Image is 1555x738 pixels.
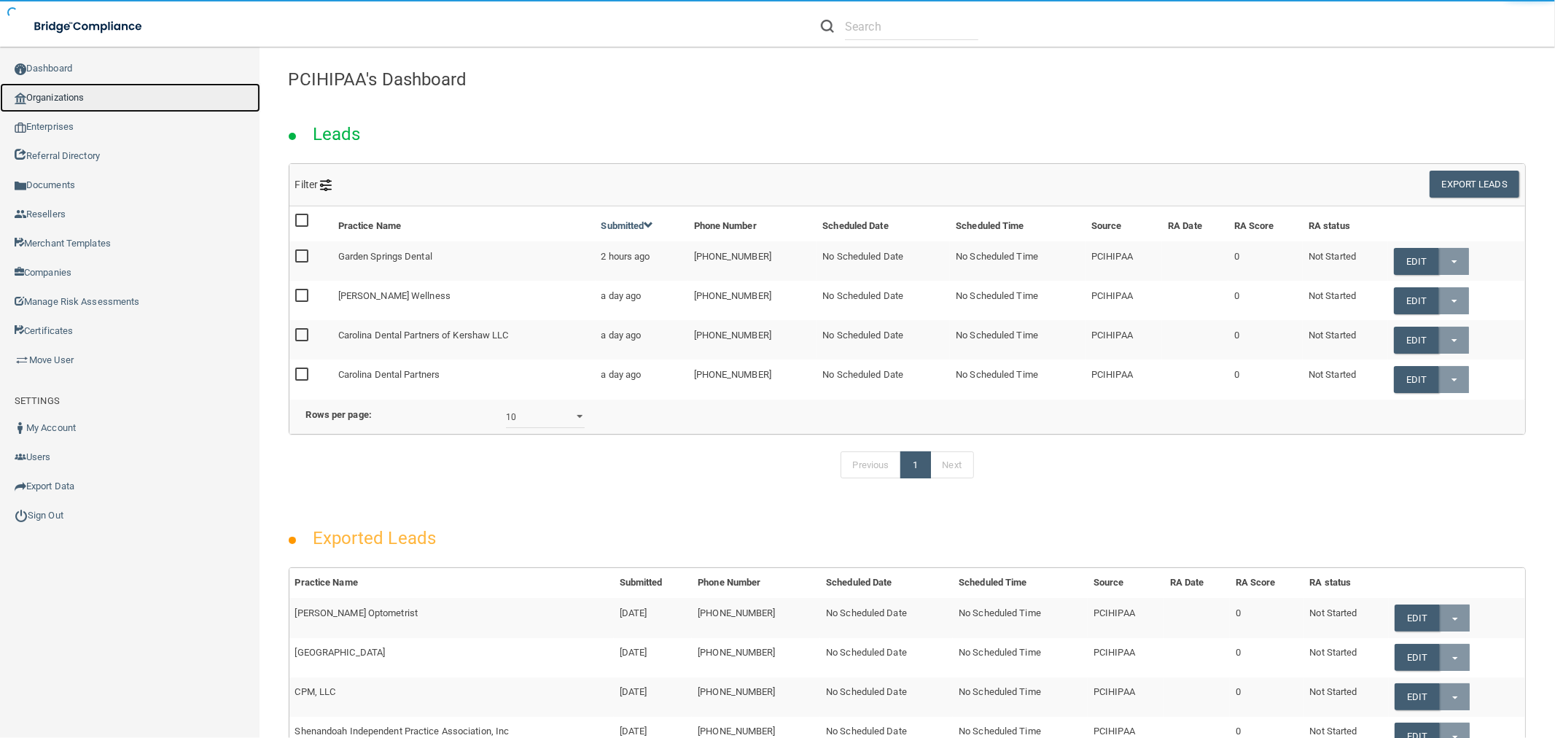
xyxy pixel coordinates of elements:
td: [PERSON_NAME] Wellness [332,281,596,320]
img: ic_reseller.de258add.png [15,209,26,220]
td: [PHONE_NUMBER] [688,281,817,320]
td: Not Started [1303,360,1388,398]
img: ic-search.3b580494.png [821,20,834,33]
td: 0 [1230,598,1304,637]
td: CPM, LLC [289,677,614,717]
a: Previous [841,451,902,479]
th: RA status [1304,568,1390,598]
th: Submitted [614,568,693,598]
td: PCIHIPAA [1086,281,1162,320]
td: [DATE] [614,677,693,717]
td: Not Started [1304,598,1390,637]
td: 0 [1228,320,1303,360]
img: ic_user_dark.df1a06c3.png [15,422,26,434]
td: [DATE] [614,598,693,637]
td: 0 [1228,281,1303,320]
img: icon-users.e205127d.png [15,451,26,463]
td: Carolina Dental Partners [332,360,596,398]
td: No Scheduled Time [953,598,1088,637]
td: a day ago [596,360,688,398]
td: No Scheduled Date [820,638,953,677]
td: PCIHIPAA [1088,677,1164,717]
th: Phone Number [692,568,820,598]
img: ic_power_dark.7ecde6b1.png [15,509,28,522]
td: No Scheduled Date [820,598,953,637]
th: Phone Number [688,206,817,241]
td: No Scheduled Time [950,320,1086,360]
th: Scheduled Time [950,206,1086,241]
img: icon-export.b9366987.png [15,481,26,492]
img: bridge_compliance_login_screen.278c3ca4.svg [22,12,156,42]
a: 1 [900,451,930,479]
img: enterprise.0d942306.png [15,123,26,133]
td: Carolina Dental Partners of Kershaw LLC [332,320,596,360]
td: [GEOGRAPHIC_DATA] [289,638,614,677]
td: a day ago [596,320,688,360]
img: briefcase.64adab9b.png [15,353,29,368]
td: a day ago [596,281,688,320]
td: No Scheduled Date [817,360,950,398]
td: [PHONE_NUMBER] [688,241,817,281]
td: No Scheduled Date [817,241,950,281]
th: Practice Name [332,206,596,241]
td: Not Started [1303,281,1388,320]
td: [PHONE_NUMBER] [692,598,820,637]
span: Filter [295,179,332,190]
td: No Scheduled Time [950,281,1086,320]
a: Edit [1395,644,1439,671]
h4: PCIHIPAA's Dashboard [289,70,1527,89]
img: ic_dashboard_dark.d01f4a41.png [15,63,26,75]
th: Source [1086,206,1162,241]
td: No Scheduled Time [950,360,1086,398]
td: No Scheduled Date [817,320,950,360]
th: RA status [1303,206,1388,241]
th: Scheduled Date [820,568,953,598]
td: [DATE] [614,638,693,677]
button: Export Leads [1430,171,1519,198]
a: Edit [1394,327,1438,354]
h2: Leads [298,114,375,155]
td: No Scheduled Time [953,677,1088,717]
img: icon-documents.8dae5593.png [15,180,26,192]
td: 0 [1228,360,1303,398]
td: [PHONE_NUMBER] [692,638,820,677]
td: PCIHIPAA [1086,320,1162,360]
td: [PERSON_NAME] Optometrist [289,598,614,637]
th: RA Date [1164,568,1230,598]
td: Not Started [1304,638,1390,677]
th: Scheduled Time [953,568,1088,598]
td: No Scheduled Time [950,241,1086,281]
td: PCIHIPAA [1088,598,1164,637]
b: Rows per page: [306,409,372,420]
img: organization-icon.f8decf85.png [15,93,26,104]
td: [PHONE_NUMBER] [692,677,820,717]
td: 0 [1230,677,1304,717]
td: PCIHIPAA [1088,638,1164,677]
th: Source [1088,568,1164,598]
td: [PHONE_NUMBER] [688,320,817,360]
h2: Exported Leads [298,518,451,559]
td: Garden Springs Dental [332,241,596,281]
th: Scheduled Date [817,206,950,241]
td: 0 [1230,638,1304,677]
td: 0 [1228,241,1303,281]
td: No Scheduled Time [953,638,1088,677]
th: RA Score [1230,568,1304,598]
th: RA Date [1162,206,1228,241]
a: Next [930,451,974,479]
img: icon-filter@2x.21656d0b.png [320,179,332,191]
td: [PHONE_NUMBER] [688,360,817,398]
a: Edit [1395,605,1439,632]
a: Edit [1395,683,1439,710]
td: Not Started [1303,320,1388,360]
label: SETTINGS [15,392,60,410]
td: Not Started [1304,677,1390,717]
a: Submitted [601,220,654,231]
a: Edit [1394,366,1438,393]
td: PCIHIPAA [1086,360,1162,398]
input: Search [845,13,978,40]
td: Not Started [1303,241,1388,281]
td: 2 hours ago [596,241,688,281]
td: No Scheduled Date [817,281,950,320]
th: Practice Name [289,568,614,598]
